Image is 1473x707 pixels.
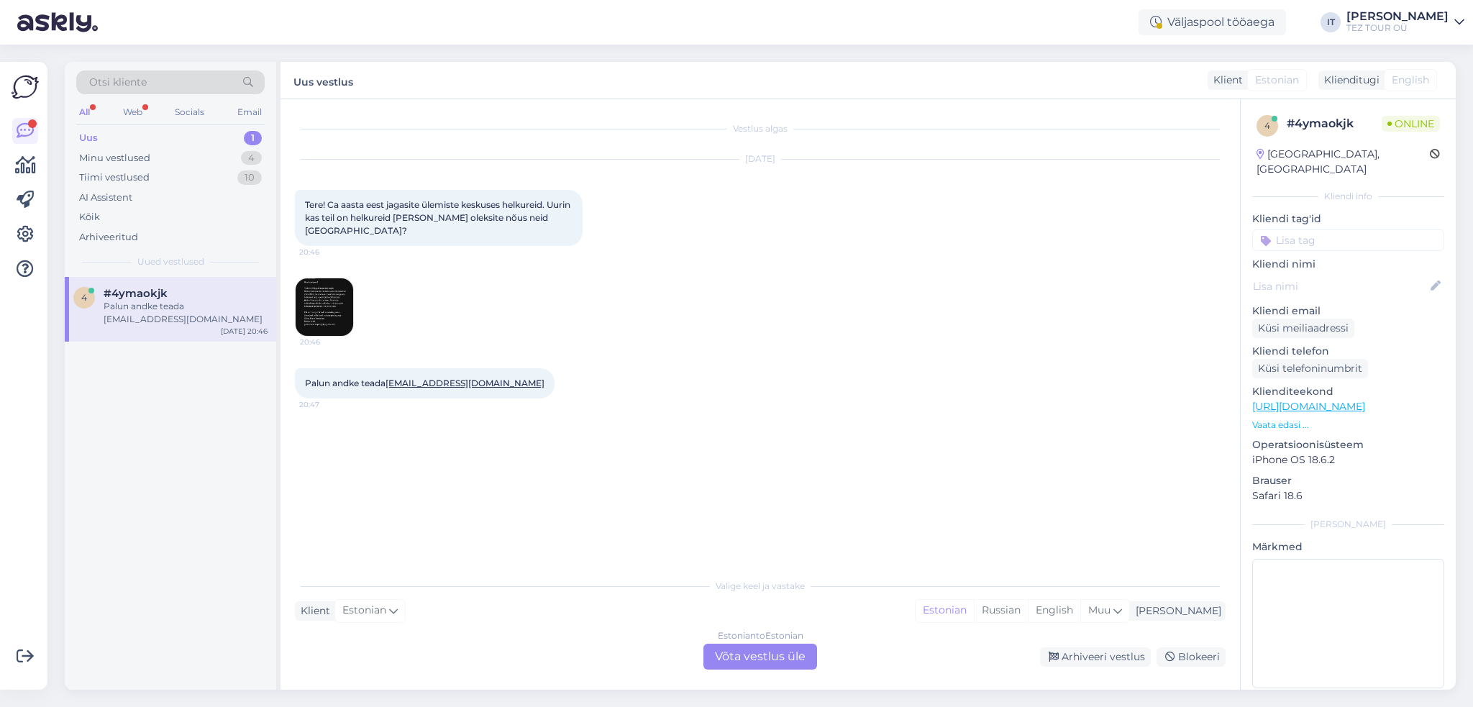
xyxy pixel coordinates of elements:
[1252,419,1444,432] p: Vaata edasi ...
[1392,73,1429,88] span: English
[79,191,132,205] div: AI Assistent
[79,210,100,224] div: Kõik
[703,644,817,670] div: Võta vestlus üle
[1139,9,1286,35] div: Väljaspool tööaega
[237,170,262,185] div: 10
[137,255,204,268] span: Uued vestlused
[295,580,1226,593] div: Valige keel ja vastake
[1252,257,1444,272] p: Kliendi nimi
[76,103,93,122] div: All
[79,230,138,245] div: Arhiveeritud
[1028,600,1080,621] div: English
[12,73,39,101] img: Askly Logo
[1318,73,1379,88] div: Klienditugi
[1208,73,1243,88] div: Klient
[104,300,268,326] div: Palun andke teada [EMAIL_ADDRESS][DOMAIN_NAME]
[305,378,544,388] span: Palun andke teada
[1252,400,1365,413] a: [URL][DOMAIN_NAME]
[1253,278,1428,294] input: Lisa nimi
[1264,120,1270,131] span: 4
[1346,11,1464,34] a: [PERSON_NAME]TEZ TOUR OÜ
[234,103,265,122] div: Email
[1040,647,1151,667] div: Arhiveeri vestlus
[300,337,354,347] span: 20:46
[1252,344,1444,359] p: Kliendi telefon
[299,399,353,410] span: 20:47
[89,75,147,90] span: Otsi kliente
[1252,190,1444,203] div: Kliendi info
[1382,116,1440,132] span: Online
[299,247,353,257] span: 20:46
[172,103,207,122] div: Socials
[1346,11,1449,22] div: [PERSON_NAME]
[104,287,168,300] span: #4ymaokjk
[241,151,262,165] div: 4
[1252,211,1444,227] p: Kliendi tag'id
[1257,147,1430,177] div: [GEOGRAPHIC_DATA], [GEOGRAPHIC_DATA]
[1252,359,1368,378] div: Küsi telefoninumbrit
[295,122,1226,135] div: Vestlus algas
[342,603,386,619] span: Estonian
[1252,452,1444,467] p: iPhone OS 18.6.2
[1130,603,1221,619] div: [PERSON_NAME]
[1252,518,1444,531] div: [PERSON_NAME]
[1252,384,1444,399] p: Klienditeekond
[1346,22,1449,34] div: TEZ TOUR OÜ
[79,131,98,145] div: Uus
[305,199,573,236] span: Tere! Ca aasta eest jagasite ülemiste keskuses helkureid. Uurin kas teil on helkureid [PERSON_NAM...
[1088,603,1111,616] span: Muu
[916,600,974,621] div: Estonian
[1252,229,1444,251] input: Lisa tag
[386,378,544,388] a: [EMAIL_ADDRESS][DOMAIN_NAME]
[244,131,262,145] div: 1
[296,278,353,336] img: Attachment
[1157,647,1226,667] div: Blokeeri
[1252,304,1444,319] p: Kliendi email
[1252,473,1444,488] p: Brauser
[1252,437,1444,452] p: Operatsioonisüsteem
[293,70,353,90] label: Uus vestlus
[1252,319,1354,338] div: Küsi meiliaadressi
[79,151,150,165] div: Minu vestlused
[1255,73,1299,88] span: Estonian
[295,603,330,619] div: Klient
[79,170,150,185] div: Tiimi vestlused
[120,103,145,122] div: Web
[1287,115,1382,132] div: # 4ymaokjk
[718,629,803,642] div: Estonian to Estonian
[81,292,87,303] span: 4
[1321,12,1341,32] div: IT
[1252,539,1444,555] p: Märkmed
[295,152,1226,165] div: [DATE]
[221,326,268,337] div: [DATE] 20:46
[974,600,1028,621] div: Russian
[1252,488,1444,503] p: Safari 18.6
